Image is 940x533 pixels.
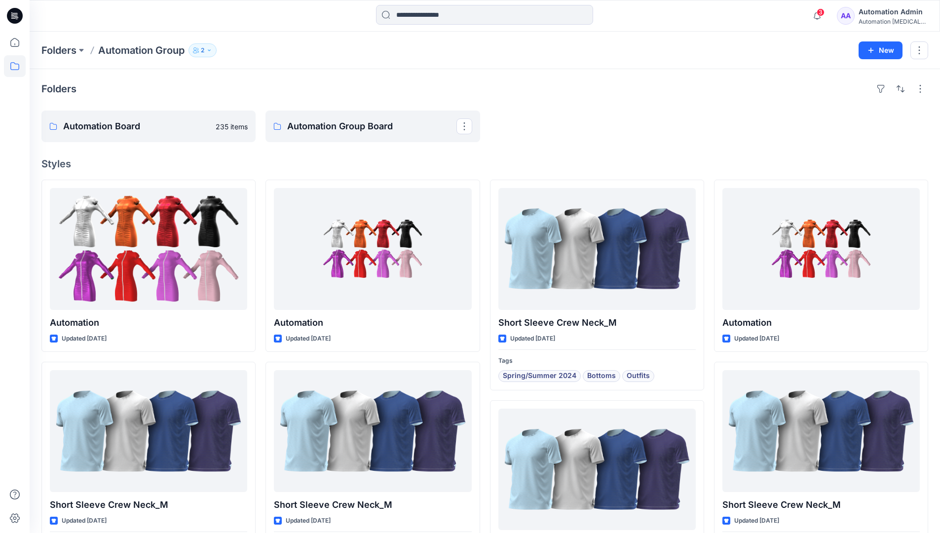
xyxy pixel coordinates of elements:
[587,370,616,382] span: Bottoms
[498,356,696,366] p: Tags
[286,334,331,344] p: Updated [DATE]
[41,43,76,57] a: Folders
[201,45,204,56] p: 2
[286,516,331,526] p: Updated [DATE]
[734,334,779,344] p: Updated [DATE]
[859,41,902,59] button: New
[274,498,471,512] p: Short Sleeve Crew Neck_M
[274,188,471,310] a: Automation
[50,188,247,310] a: Automation
[50,498,247,512] p: Short Sleeve Crew Neck_M
[859,18,928,25] div: Automation [MEDICAL_DATA]...
[188,43,217,57] button: 2
[62,334,107,344] p: Updated [DATE]
[216,121,248,132] p: 235 items
[722,316,920,330] p: Automation
[498,409,696,531] a: Short Sleeve Crew Neck_M
[498,188,696,310] a: Short Sleeve Crew Neck_M
[41,83,76,95] h4: Folders
[265,111,480,142] a: Automation Group Board
[722,498,920,512] p: Short Sleeve Crew Neck_M
[859,6,928,18] div: Automation Admin
[510,334,555,344] p: Updated [DATE]
[62,516,107,526] p: Updated [DATE]
[722,370,920,492] a: Short Sleeve Crew Neck_M
[837,7,855,25] div: AA
[98,43,185,57] p: Automation Group
[627,370,650,382] span: Outfits
[722,188,920,310] a: Automation
[274,316,471,330] p: Automation
[817,8,825,16] span: 3
[274,370,471,492] a: Short Sleeve Crew Neck_M
[503,370,576,382] span: Spring/Summer 2024
[41,158,928,170] h4: Styles
[63,119,210,133] p: Automation Board
[41,111,256,142] a: Automation Board235 items
[50,316,247,330] p: Automation
[50,370,247,492] a: Short Sleeve Crew Neck_M
[734,516,779,526] p: Updated [DATE]
[287,119,456,133] p: Automation Group Board
[498,316,696,330] p: Short Sleeve Crew Neck_M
